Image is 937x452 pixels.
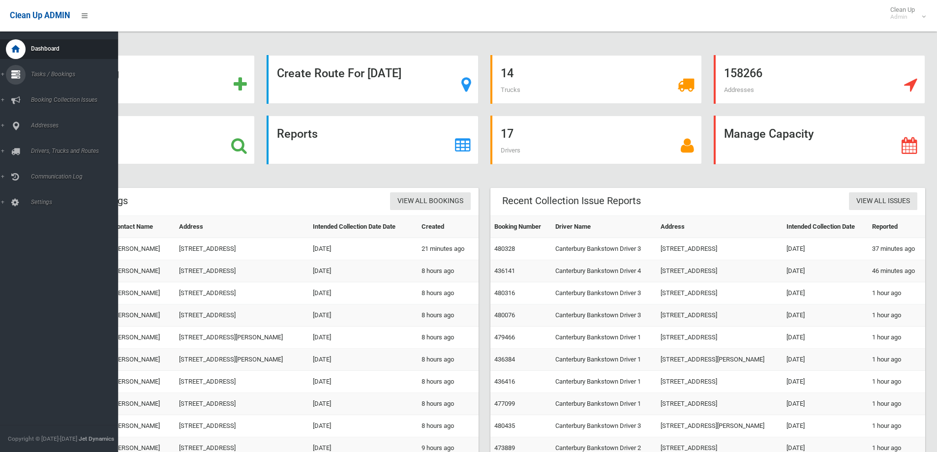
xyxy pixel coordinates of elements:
th: Address [657,216,782,238]
span: Dashboard [28,45,125,52]
td: [STREET_ADDRESS] [657,371,782,393]
a: View All Bookings [390,192,471,211]
span: Clean Up ADMIN [10,11,70,20]
span: Addresses [28,122,125,129]
td: [DATE] [309,260,418,282]
a: 473889 [494,444,515,452]
td: 8 hours ago [418,282,479,304]
td: [PERSON_NAME] [109,327,175,349]
th: Created [418,216,479,238]
td: Canterbury Bankstown Driver 1 [551,393,657,415]
a: View All Issues [849,192,917,211]
a: 436384 [494,356,515,363]
small: Admin [890,13,915,21]
td: Canterbury Bankstown Driver 1 [551,327,657,349]
header: Recent Collection Issue Reports [490,191,653,211]
td: 37 minutes ago [868,238,925,260]
td: Canterbury Bankstown Driver 3 [551,415,657,437]
td: [DATE] [783,304,868,327]
td: 1 hour ago [868,393,925,415]
td: 8 hours ago [418,393,479,415]
td: [DATE] [783,327,868,349]
th: Reported [868,216,925,238]
td: Canterbury Bankstown Driver 4 [551,260,657,282]
td: 8 hours ago [418,327,479,349]
a: Reports [267,116,478,164]
td: Canterbury Bankstown Driver 1 [551,371,657,393]
td: 1 hour ago [868,415,925,437]
td: [STREET_ADDRESS][PERSON_NAME] [175,349,309,371]
th: Booking Number [490,216,552,238]
span: Drivers, Trucks and Routes [28,148,125,154]
a: 17 Drivers [490,116,702,164]
a: Add Booking [43,55,255,104]
td: [STREET_ADDRESS][PERSON_NAME] [657,349,782,371]
td: [STREET_ADDRESS] [657,238,782,260]
td: [DATE] [309,393,418,415]
span: Trucks [501,86,520,93]
strong: Manage Capacity [724,127,814,141]
span: Drivers [501,147,520,154]
th: Intended Collection Date [783,216,868,238]
a: 436416 [494,378,515,385]
td: [PERSON_NAME] [109,393,175,415]
td: 1 hour ago [868,304,925,327]
span: Addresses [724,86,754,93]
th: Address [175,216,309,238]
td: [STREET_ADDRESS][PERSON_NAME] [657,415,782,437]
td: [STREET_ADDRESS] [175,393,309,415]
td: [STREET_ADDRESS] [175,282,309,304]
a: 158266 Addresses [714,55,925,104]
td: 8 hours ago [418,349,479,371]
td: [PERSON_NAME] [109,371,175,393]
td: 21 minutes ago [418,238,479,260]
td: [DATE] [309,415,418,437]
td: [STREET_ADDRESS][PERSON_NAME] [175,327,309,349]
a: 479466 [494,333,515,341]
td: 1 hour ago [868,327,925,349]
a: 480328 [494,245,515,252]
td: [STREET_ADDRESS] [657,327,782,349]
th: Intended Collection Date Date [309,216,418,238]
td: [STREET_ADDRESS] [175,260,309,282]
td: [PERSON_NAME] [109,282,175,304]
strong: Create Route For [DATE] [277,66,401,80]
td: [PERSON_NAME] [109,260,175,282]
a: 436141 [494,267,515,274]
span: Booking Collection Issues [28,96,125,103]
th: Driver Name [551,216,657,238]
td: 8 hours ago [418,260,479,282]
strong: 14 [501,66,514,80]
strong: 17 [501,127,514,141]
td: Canterbury Bankstown Driver 3 [551,282,657,304]
td: [STREET_ADDRESS] [175,304,309,327]
a: 477099 [494,400,515,407]
strong: Jet Dynamics [79,435,114,442]
td: [STREET_ADDRESS] [657,304,782,327]
span: Clean Up [885,6,925,21]
td: [STREET_ADDRESS] [657,393,782,415]
td: [DATE] [783,260,868,282]
span: Settings [28,199,125,206]
td: 8 hours ago [418,371,479,393]
span: Communication Log [28,173,125,180]
td: [STREET_ADDRESS] [657,282,782,304]
td: 1 hour ago [868,282,925,304]
td: 8 hours ago [418,304,479,327]
td: Canterbury Bankstown Driver 1 [551,349,657,371]
td: [DATE] [309,238,418,260]
td: [DATE] [783,238,868,260]
td: [PERSON_NAME] [109,415,175,437]
td: [DATE] [783,393,868,415]
td: [STREET_ADDRESS] [657,260,782,282]
td: [DATE] [309,327,418,349]
strong: Reports [277,127,318,141]
a: 480076 [494,311,515,319]
td: [DATE] [309,304,418,327]
td: [DATE] [309,371,418,393]
a: Create Route For [DATE] [267,55,478,104]
td: [STREET_ADDRESS] [175,371,309,393]
td: [DATE] [783,349,868,371]
td: [PERSON_NAME] [109,238,175,260]
td: [DATE] [309,349,418,371]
